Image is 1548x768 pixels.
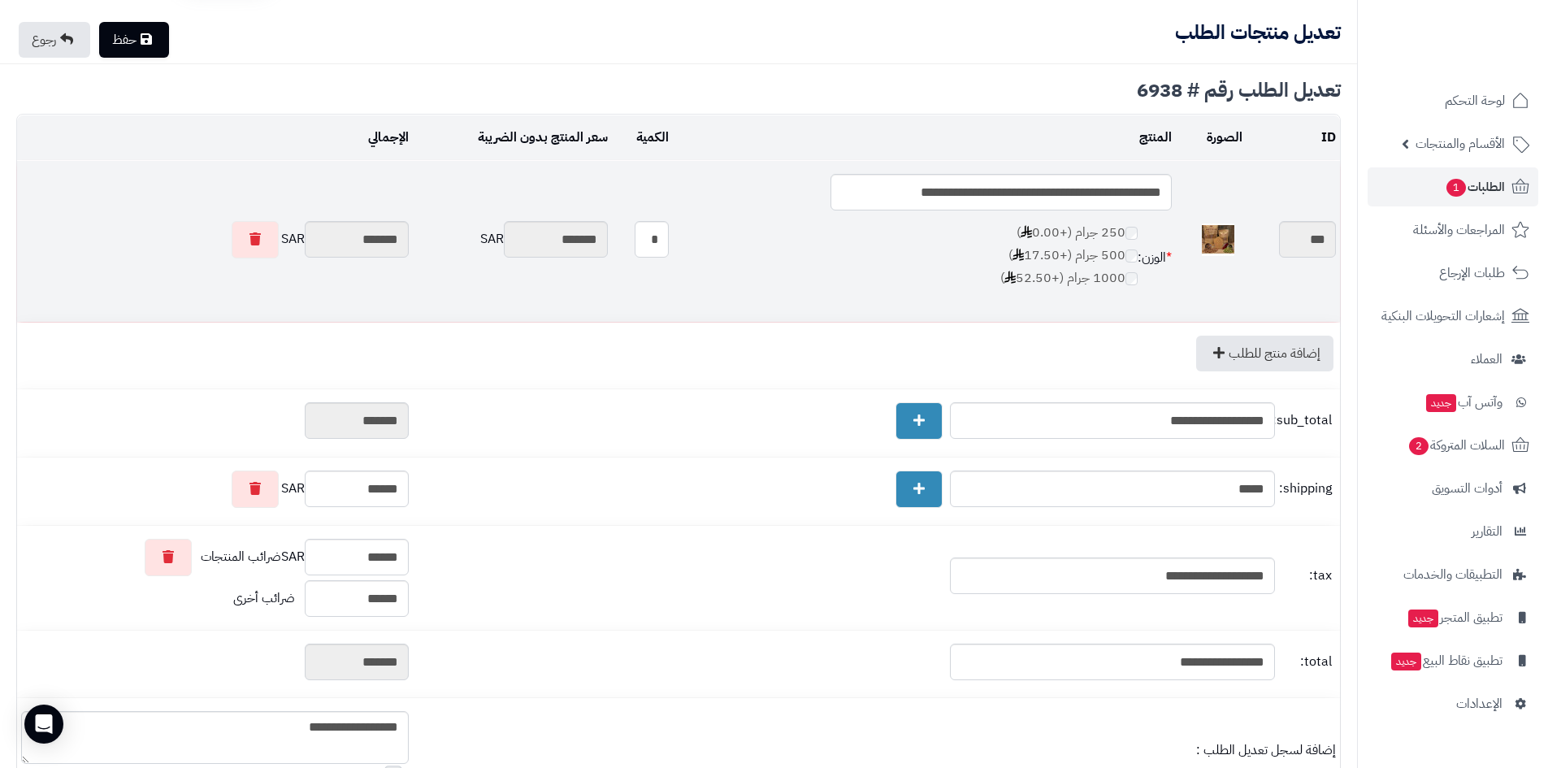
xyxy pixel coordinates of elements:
[1368,555,1538,594] a: التطبيقات والخدمات
[1432,477,1502,500] span: أدوات التسويق
[201,548,281,566] span: ضرائب المنتجات
[1403,563,1502,586] span: التطبيقات والخدمات
[1409,437,1429,455] span: 2
[1138,210,1172,305] td: الوزن:
[1472,520,1502,543] span: التقارير
[1279,653,1332,671] span: total:
[1125,272,1138,285] input: 1000 جرام (+52.50)
[1426,394,1456,412] span: جديد
[1368,383,1538,422] a: وآتس آبجديد
[1368,254,1538,293] a: طلبات الإرجاع
[1279,566,1332,585] span: tax:
[1368,641,1538,680] a: تطبيق نقاط البيعجديد
[1407,606,1502,629] span: تطبيق المتجر
[1368,340,1538,379] a: العملاء
[16,80,1341,100] div: تعديل الطلب رقم # 6938
[1279,479,1332,498] span: shipping:
[21,221,409,258] div: SAR
[417,221,608,258] div: SAR
[1437,44,1533,78] img: logo-2.png
[1000,269,1138,288] label: 1000 جرام (+52.50 )
[1247,115,1340,160] td: ID
[1390,649,1502,672] span: تطبيق نقاط البيع
[1125,227,1138,240] input: 250 جرام (+0.00)
[19,22,90,58] a: رجوع
[1368,469,1538,508] a: أدوات التسويق
[99,22,169,58] a: حفظ
[1176,115,1246,160] td: الصورة
[1413,219,1505,241] span: المراجعات والأسئلة
[21,539,409,576] div: SAR
[1000,246,1138,265] label: 500 جرام (+17.50 )
[1368,167,1538,206] a: الطلبات1
[1381,305,1505,328] span: إشعارات التحويلات البنكية
[1368,426,1538,465] a: السلات المتروكة2
[233,588,295,607] span: ضرائب أخرى
[1446,179,1466,197] span: 1
[1424,391,1502,414] span: وآتس آب
[1445,89,1505,112] span: لوحة التحكم
[1407,434,1505,457] span: السلات المتروكة
[24,705,63,744] div: Open Intercom Messenger
[673,115,1177,160] td: المنتج
[1471,348,1502,371] span: العملاء
[17,115,413,160] td: الإجمالي
[1445,176,1505,198] span: الطلبات
[1279,411,1332,430] span: sub_total:
[1368,81,1538,120] a: لوحة التحكم
[1368,297,1538,336] a: إشعارات التحويلات البنكية
[1196,336,1333,371] a: إضافة منتج للطلب
[1368,598,1538,637] a: تطبيق المتجرجديد
[1391,653,1421,670] span: جديد
[1125,249,1138,263] input: 500 جرام (+17.50)
[417,741,1336,760] div: إضافة لسجل تعديل الطلب :
[1000,223,1138,242] label: 250 جرام (+0.00 )
[612,115,673,160] td: الكمية
[1416,132,1505,155] span: الأقسام والمنتجات
[1439,262,1505,284] span: طلبات الإرجاع
[1202,223,1234,256] img: 1704009880-WhatsApp%20Image%202023-12-31%20at%209.42.12%20AM%20(1)-40x40.jpeg
[1175,18,1341,47] b: تعديل منتجات الطلب
[413,115,612,160] td: سعر المنتج بدون الضريبة
[1368,684,1538,723] a: الإعدادات
[1456,692,1502,715] span: الإعدادات
[21,471,409,508] div: SAR
[1368,512,1538,551] a: التقارير
[1368,210,1538,249] a: المراجعات والأسئلة
[1408,610,1438,627] span: جديد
